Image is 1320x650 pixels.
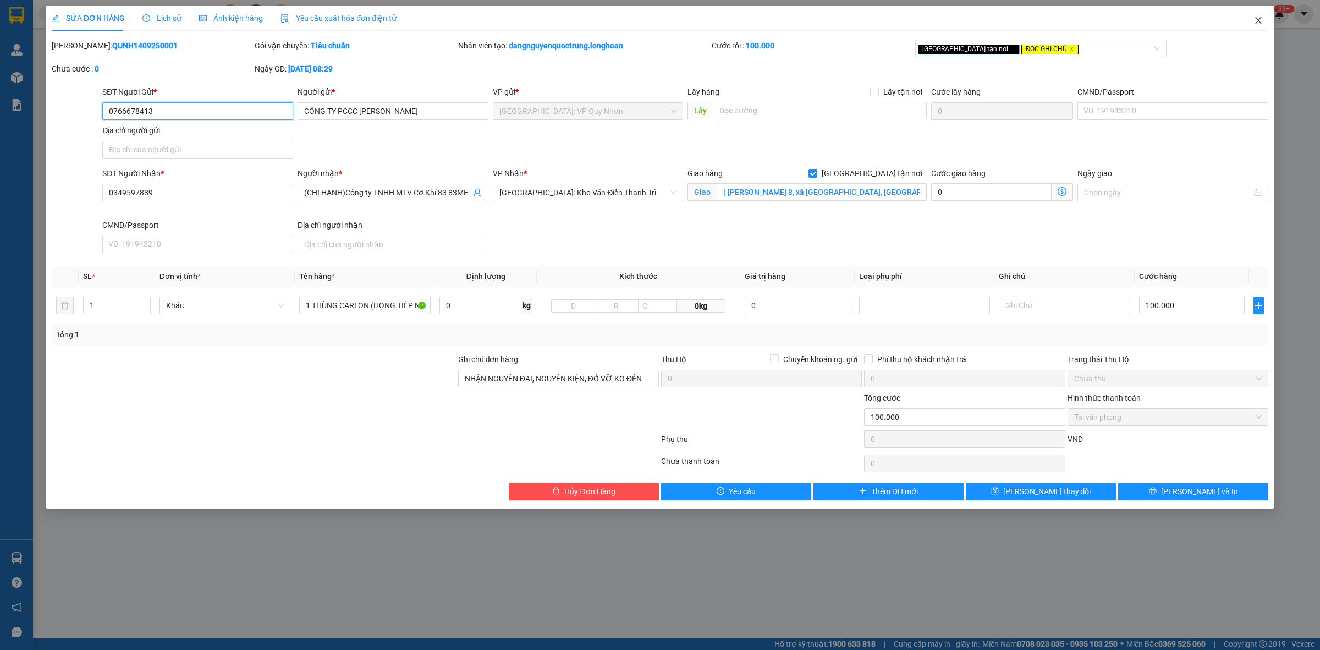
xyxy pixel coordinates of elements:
[687,169,723,178] span: Giao hàng
[817,167,927,179] span: [GEOGRAPHIC_DATA] tận nơi
[142,14,150,22] span: clock-circle
[745,272,785,281] span: Giá trị hàng
[199,14,263,23] span: Ảnh kiện hàng
[102,141,293,159] input: Địa chỉ của người gửi
[493,86,684,98] div: VP gửi
[687,88,719,96] span: Lấy hàng
[521,297,532,314] span: kg
[931,102,1073,120] input: Cước lấy hàng
[1139,272,1177,281] span: Cước hàng
[52,14,59,22] span: edit
[74,22,226,34] span: Ngày in phiếu: 08:49 ngày
[166,297,284,314] span: Khác
[1118,483,1268,500] button: printer[PERSON_NAME] và In
[298,236,488,253] input: Địa chỉ của người nhận
[509,41,623,50] b: dangnguyenquoctrung.longhoan
[729,485,756,498] span: Yêu cầu
[1149,487,1157,496] span: printer
[298,219,488,231] div: Địa chỉ người nhận
[458,40,710,52] div: Nhân viên tạo:
[999,297,1130,314] input: Ghi Chú
[52,14,125,23] span: SỬA ĐƠN HÀNG
[552,487,560,496] span: delete
[288,64,333,73] b: [DATE] 08:29
[660,455,863,474] div: Chưa thanh toán
[619,272,657,281] span: Kích thước
[299,272,335,281] span: Tên hàng
[931,169,986,178] label: Cước giao hàng
[1077,169,1112,178] label: Ngày giao
[1161,485,1238,498] span: [PERSON_NAME] và In
[466,272,505,281] span: Định lượng
[931,88,981,96] label: Cước lấy hàng
[966,483,1116,500] button: save[PERSON_NAME] thay đổi
[595,299,639,313] input: R
[56,297,74,314] button: delete
[1084,187,1252,199] input: Ngày giao
[879,86,927,98] span: Lấy tận nơi
[4,37,84,57] span: [PHONE_NUMBER]
[311,41,350,50] b: Tiêu chuẩn
[1021,45,1079,54] span: ĐỌC GHI CHÚ
[660,433,863,452] div: Phụ thu
[717,183,927,201] input: Giao tận nơi
[717,487,724,496] span: exclamation-circle
[864,394,900,402] span: Tổng cước
[298,167,488,179] div: Người nhận
[458,355,519,364] label: Ghi chú đơn hàng
[509,483,659,500] button: deleteHủy Đơn Hàng
[661,483,811,500] button: exclamation-circleYêu cầu
[1068,435,1083,444] span: VND
[473,188,482,197] span: user-add
[299,297,430,314] input: VD: Bàn, Ghế
[1003,485,1091,498] span: [PERSON_NAME] thay đổi
[52,40,252,52] div: [PERSON_NAME]:
[638,299,678,313] input: C
[871,485,918,498] span: Thêm ĐH mới
[687,183,717,201] span: Giao
[855,266,994,287] th: Loại phụ phí
[1068,353,1268,365] div: Trạng thái Thu Hộ
[102,124,293,136] div: Địa chỉ người gửi
[95,64,99,73] b: 0
[1058,187,1066,196] span: dollar-circle
[199,14,207,22] span: picture
[994,266,1134,287] th: Ghi chú
[4,67,171,81] span: Mã đơn: QUNH1409250001
[458,370,659,387] input: Ghi chú đơn hàng
[713,102,927,119] input: Dọc đường
[499,103,677,119] span: Bình Định: VP Quy Nhơn
[52,63,252,75] div: Chưa cước :
[813,483,964,500] button: plusThêm ĐH mới
[873,353,971,365] span: Phí thu hộ khách nhận trả
[859,487,867,496] span: plus
[1253,297,1264,314] button: plus
[78,5,222,20] strong: PHIẾU DÁN LÊN HÀNG
[687,102,713,119] span: Lấy
[102,86,293,98] div: SĐT Người Gửi
[499,184,677,201] span: Hà Nội: Kho Văn Điển Thanh Trì
[142,14,182,23] span: Lịch sử
[30,37,58,47] strong: CSKH:
[1254,301,1263,310] span: plus
[102,167,293,179] div: SĐT Người Nhận
[493,169,524,178] span: VP Nhận
[551,299,595,313] input: D
[255,63,455,75] div: Ngày GD:
[564,485,615,498] span: Hủy Đơn Hàng
[255,40,455,52] div: Gói vận chuyển:
[1074,370,1262,387] span: Chưa thu
[779,353,862,365] span: Chuyển khoản ng. gửi
[159,272,201,281] span: Đơn vị tính
[1069,46,1074,52] span: close
[1077,86,1268,98] div: CMND/Passport
[280,14,397,23] span: Yêu cầu xuất hóa đơn điện tử
[931,183,1052,201] input: Cước giao hàng
[83,272,92,281] span: SL
[56,329,509,341] div: Tổng: 1
[280,14,289,23] img: icon
[112,41,178,50] b: QUNH1409250001
[1243,6,1274,36] button: Close
[1010,46,1015,52] span: close
[1254,16,1263,25] span: close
